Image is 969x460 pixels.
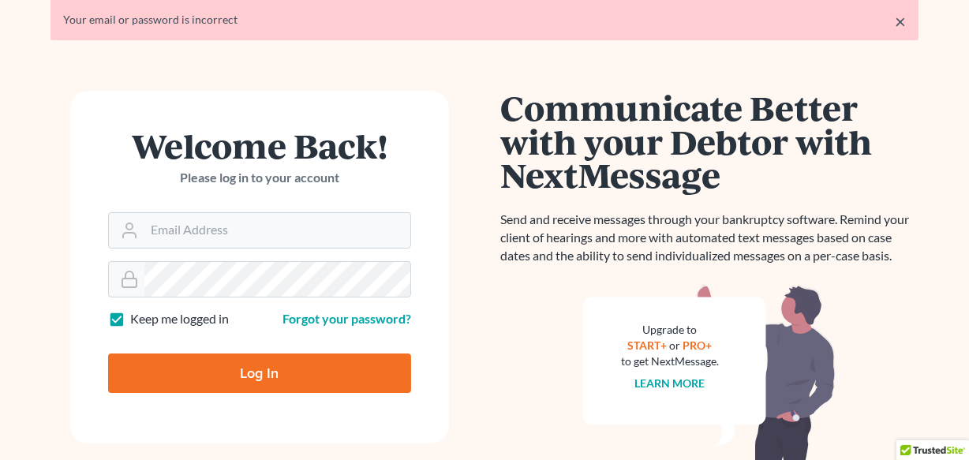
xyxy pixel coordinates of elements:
[635,376,705,390] a: Learn more
[63,12,906,28] div: Your email or password is incorrect
[500,91,918,192] h1: Communicate Better with your Debtor with NextMessage
[621,353,719,369] div: to get NextMessage.
[282,311,411,326] a: Forgot your password?
[500,211,918,265] p: Send and receive messages through your bankruptcy software. Remind your client of hearings and mo...
[628,338,668,352] a: START+
[144,213,410,248] input: Email Address
[130,310,229,328] label: Keep me logged in
[108,169,411,187] p: Please log in to your account
[670,338,681,352] span: or
[683,338,713,352] a: PRO+
[621,322,719,338] div: Upgrade to
[895,12,906,31] a: ×
[108,353,411,393] input: Log In
[108,129,411,163] h1: Welcome Back!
